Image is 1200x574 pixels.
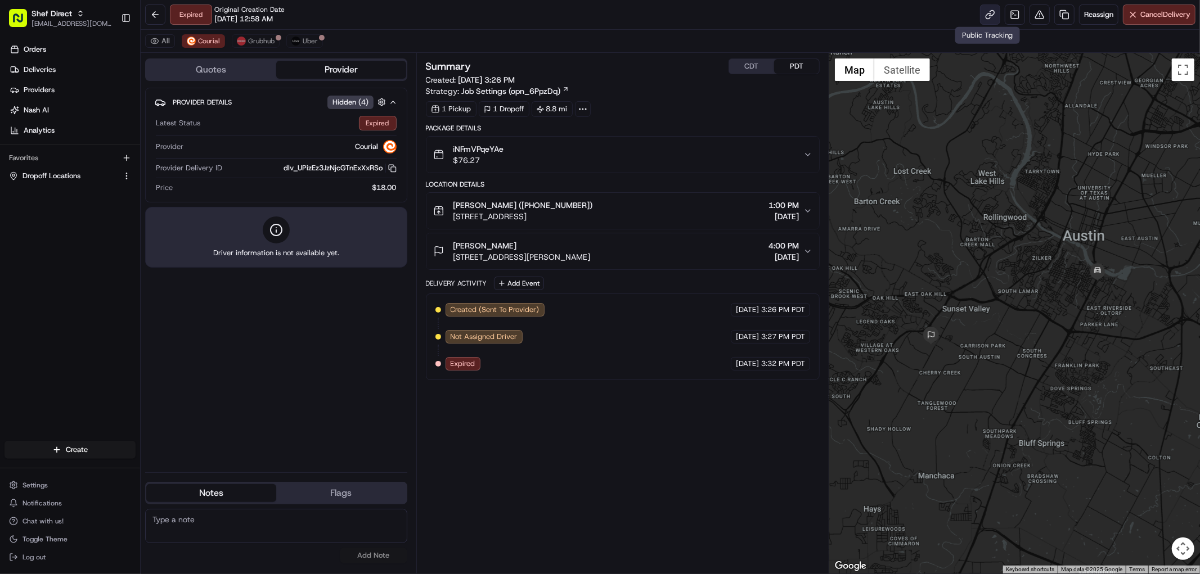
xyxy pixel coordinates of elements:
[11,222,20,231] div: 📗
[5,477,136,493] button: Settings
[29,73,186,84] input: Clear
[1172,537,1194,560] button: Map camera controls
[173,98,232,107] span: Provider Details
[955,27,1020,44] div: Public Tracking
[174,144,205,157] button: See all
[5,495,136,511] button: Notifications
[761,359,805,369] span: 3:32 PM PDT
[426,180,820,189] div: Location Details
[832,559,869,573] a: Open this area in Google Maps (opens a new window)
[5,121,140,139] a: Analytics
[768,251,799,263] span: [DATE]
[462,85,561,97] span: Job Settings (opn_6PpzDq)
[1129,566,1145,572] a: Terms (opens in new tab)
[155,93,398,111] button: Provider DetailsHidden (4)
[232,34,280,48] button: Grubhub
[11,107,32,128] img: 1736555255976-a54dd68f-1ca7-489b-9aae-adbdc363a1c4
[23,517,64,526] span: Chat with us!
[768,240,799,251] span: 4:00 PM
[23,535,68,544] span: Toggle Theme
[5,81,140,99] a: Providers
[426,74,515,85] span: Created:
[1079,4,1118,25] button: Reassign
[303,37,318,46] span: Uber
[156,142,183,152] span: Provider
[451,305,540,315] span: Created (Sent To Provider)
[832,559,869,573] img: Google
[11,164,29,182] img: Shef Support
[11,45,205,63] p: Welcome 👋
[736,359,759,369] span: [DATE]
[23,553,46,562] span: Log out
[66,445,88,455] span: Create
[146,61,276,79] button: Quotes
[24,85,55,95] span: Providers
[5,149,136,167] div: Favorites
[1152,566,1197,572] a: Report a map error
[35,174,79,183] span: Shef Support
[462,85,569,97] a: Job Settings (opn_6PpzDq)
[451,359,475,369] span: Expired
[453,143,504,155] span: iNFmVPqeYAe
[1061,566,1122,572] span: Map data ©2025 Google
[24,105,49,115] span: Nash AI
[214,5,285,14] span: Original Creation Date
[1006,566,1054,573] button: Keyboard shortcuts
[5,167,136,185] button: Dropoff Locations
[9,171,118,181] a: Dropoff Locations
[191,111,205,124] button: Start new chat
[729,59,774,74] button: CDT
[24,107,44,128] img: 8571987876998_91fb9ceb93ad5c398215_72.jpg
[95,222,104,231] div: 💻
[91,216,185,237] a: 💻API Documentation
[453,240,517,251] span: [PERSON_NAME]
[327,95,389,109] button: Hidden (4)
[1172,58,1194,81] button: Toggle fullscreen view
[451,332,518,342] span: Not Assigned Driver
[761,332,805,342] span: 3:27 PM PDT
[5,513,136,529] button: Chat with us!
[23,499,62,508] span: Notifications
[426,101,477,117] div: 1 Pickup
[356,142,379,152] span: Courial
[7,216,91,237] a: 📗Knowledge Base
[79,248,136,257] a: Powered byPylon
[5,441,136,459] button: Create
[459,75,515,85] span: [DATE] 3:26 PM
[23,221,86,232] span: Knowledge Base
[426,124,820,133] div: Package Details
[23,481,48,490] span: Settings
[156,118,200,128] span: Latest Status
[426,279,487,288] div: Delivery Activity
[146,484,276,502] button: Notes
[213,248,339,258] span: Driver information is not available yet.
[835,58,874,81] button: Show street map
[276,61,406,79] button: Provider
[156,183,173,193] span: Price
[51,119,155,128] div: We're available if you need us!
[112,248,136,257] span: Pylon
[32,8,72,19] span: Shef Direct
[32,19,112,28] button: [EMAIL_ADDRESS][DOMAIN_NAME]
[87,174,110,183] span: [DATE]
[332,97,368,107] span: Hidden ( 4 )
[5,531,136,547] button: Toggle Theme
[187,37,196,46] img: couriallogo.png
[214,14,273,24] span: [DATE] 12:58 AM
[145,34,175,48] button: All
[372,183,397,193] span: $18.00
[24,125,55,135] span: Analytics
[5,549,136,565] button: Log out
[453,155,504,166] span: $76.27
[286,34,323,48] button: Uber
[284,163,397,173] button: dlv_UPizEz3JzNjcGTnExXxRSo
[532,101,573,117] div: 8.8 mi
[383,140,397,153] img: couriallogo.png
[736,305,759,315] span: [DATE]
[768,211,799,222] span: [DATE]
[5,4,116,31] button: Shef Direct[EMAIL_ADDRESS][DOMAIN_NAME]
[5,40,140,58] a: Orders
[237,37,246,46] img: 5e692f75ce7d37001a5d71f1
[51,107,185,119] div: Start new chat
